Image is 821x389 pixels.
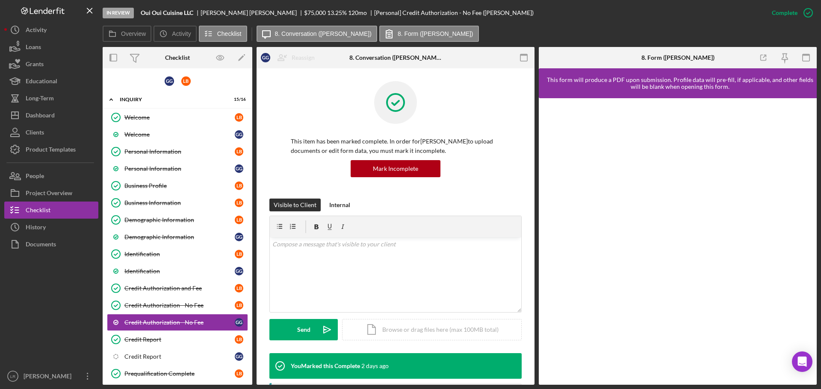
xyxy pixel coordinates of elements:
[124,370,235,377] div: Prequalification Complete
[199,26,247,42] button: Checklist
[21,368,77,387] div: [PERSON_NAME]
[235,113,243,122] div: L B
[165,54,190,61] div: Checklist
[351,160,440,177] button: Mark Incomplete
[124,251,235,257] div: Identification
[235,147,243,156] div: L B
[292,49,315,66] div: Reassign
[124,319,235,326] div: Credit Authorization - No Fee
[291,363,360,369] div: You Marked this Complete
[107,314,248,331] a: Credit Authorization - No FeeGG
[398,30,473,37] label: 8. Form ([PERSON_NAME])
[235,130,243,139] div: G G
[235,267,243,275] div: G G
[257,49,323,66] button: GGReassign
[107,297,248,314] a: Credit Authorization - No FeeLB
[379,26,479,42] button: 8. Form ([PERSON_NAME])
[107,246,248,263] a: IdentificationLB
[304,9,326,16] span: $75,000
[181,76,191,86] div: L B
[217,30,242,37] label: Checklist
[107,280,248,297] a: Credit Authorization and FeeLB
[107,109,248,126] a: WelcomeLB
[124,268,235,275] div: Identification
[124,353,235,360] div: Credit Report
[325,199,354,211] button: Internal
[141,9,193,16] b: Oui Oui Cuisine LLC
[124,131,235,138] div: Welcome
[772,4,797,21] div: Complete
[374,9,534,16] div: [Personal] Credit Authorization - No Fee ([PERSON_NAME])
[291,137,500,156] p: This item has been marked complete. In order for [PERSON_NAME] to upload documents or edit form d...
[10,374,15,379] text: LR
[103,26,151,42] button: Overview
[235,284,243,292] div: L B
[107,194,248,211] a: Business InformationLB
[235,301,243,310] div: L B
[107,160,248,177] a: Personal InformationGG
[547,107,809,376] iframe: Lenderfit form
[124,114,235,121] div: Welcome
[103,8,134,18] div: In Review
[235,199,243,207] div: L B
[124,199,235,206] div: Business Information
[230,97,246,102] div: 15 / 16
[124,165,235,172] div: Personal Information
[257,26,377,42] button: 8. Conversation ([PERSON_NAME])
[107,263,248,280] a: IdentificationGG
[297,319,310,340] div: Send
[235,318,243,327] div: G G
[172,30,191,37] label: Activity
[349,54,442,61] div: 8. Conversation ([PERSON_NAME])
[763,4,817,21] button: Complete
[235,233,243,241] div: G G
[235,335,243,344] div: L B
[107,177,248,194] a: Business ProfileLB
[261,53,270,62] div: G G
[121,30,146,37] label: Overview
[275,30,372,37] label: 8. Conversation ([PERSON_NAME])
[124,182,235,189] div: Business Profile
[373,160,418,177] div: Mark Incomplete
[107,331,248,348] a: Credit ReportLB
[124,336,235,343] div: Credit Report
[348,9,367,16] div: 120 mo
[329,199,350,211] div: Internal
[107,143,248,160] a: Personal InformationLB
[4,368,98,385] button: LR[PERSON_NAME]
[120,97,224,102] div: Inquiry
[235,250,243,258] div: L B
